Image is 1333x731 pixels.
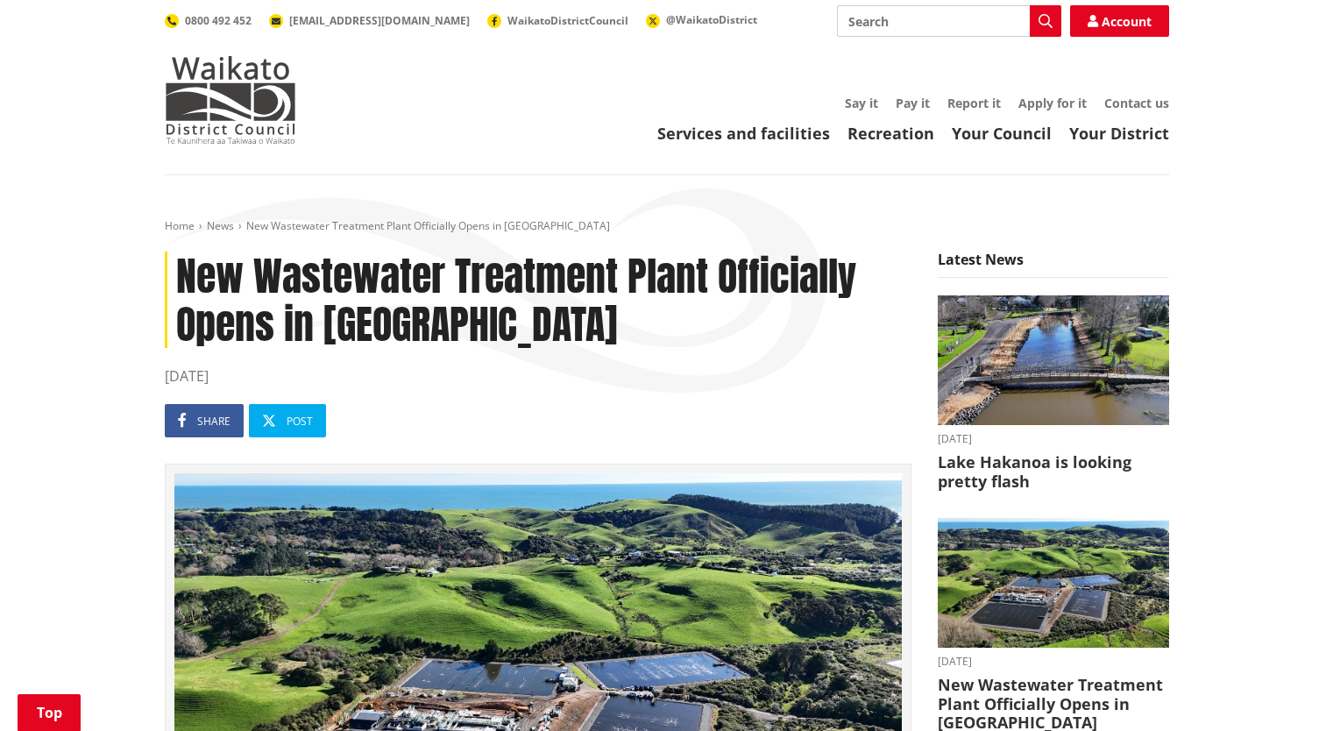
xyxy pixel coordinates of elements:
[185,13,252,28] span: 0800 492 452
[938,518,1169,649] img: Raglan WWTP facility
[165,13,252,28] a: 0800 492 452
[952,123,1052,144] a: Your Council
[847,123,934,144] a: Recreation
[938,295,1169,492] a: A serene riverside scene with a clear blue sky, featuring a small bridge over a reflective river,...
[507,13,628,28] span: WaikatoDistrictCouncil
[1069,123,1169,144] a: Your District
[938,453,1169,491] h3: Lake Hakanoa is looking pretty flash
[487,13,628,28] a: WaikatoDistrictCouncil
[18,694,81,731] a: Top
[938,434,1169,444] time: [DATE]
[165,404,244,437] a: Share
[938,252,1169,278] h5: Latest News
[1070,5,1169,37] a: Account
[165,56,296,144] img: Waikato District Council - Te Kaunihera aa Takiwaa o Waikato
[1018,95,1087,111] a: Apply for it
[165,219,1169,234] nav: breadcrumb
[666,12,757,27] span: @WaikatoDistrict
[207,218,234,233] a: News
[1104,95,1169,111] a: Contact us
[165,365,911,387] time: [DATE]
[246,218,610,233] span: New Wastewater Treatment Plant Officially Opens in [GEOGRAPHIC_DATA]
[269,13,470,28] a: [EMAIL_ADDRESS][DOMAIN_NAME]
[165,218,195,233] a: Home
[165,252,911,348] h1: New Wastewater Treatment Plant Officially Opens in [GEOGRAPHIC_DATA]
[938,656,1169,667] time: [DATE]
[938,295,1169,426] img: Lake Hakanoa footbridge
[657,123,830,144] a: Services and facilities
[249,404,326,437] a: Post
[646,12,757,27] a: @WaikatoDistrict
[845,95,878,111] a: Say it
[896,95,930,111] a: Pay it
[287,414,313,429] span: Post
[947,95,1001,111] a: Report it
[197,414,230,429] span: Share
[289,13,470,28] span: [EMAIL_ADDRESS][DOMAIN_NAME]
[837,5,1061,37] input: Search input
